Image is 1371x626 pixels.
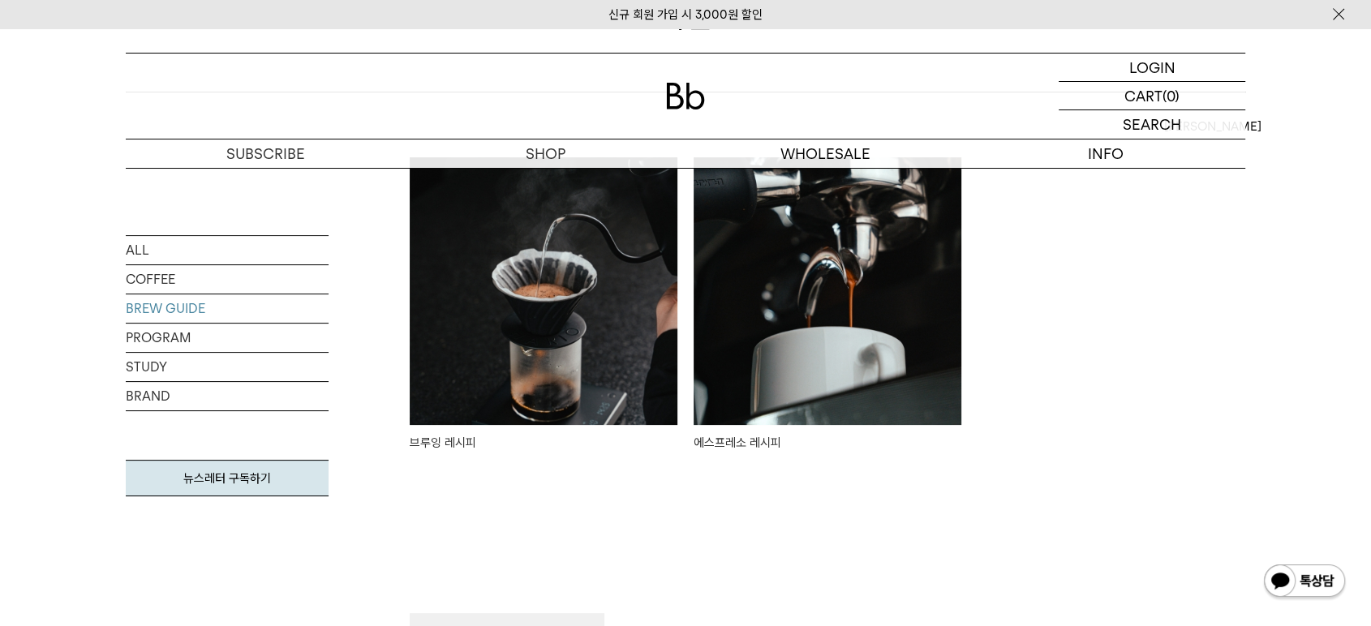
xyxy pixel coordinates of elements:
[1059,54,1245,82] a: LOGIN
[666,83,705,109] img: 로고
[126,139,406,168] a: SUBSCRIBE
[1059,82,1245,110] a: CART (0)
[126,294,329,323] a: BREW GUIDE
[406,139,685,168] a: SHOP
[126,265,329,294] a: COFFEE
[694,433,961,472] div: 에스프레소 레시피
[410,433,677,472] div: 브루잉 레시피
[126,460,329,496] a: 뉴스레터 구독하기
[685,139,965,168] p: WHOLESALE
[126,324,329,352] a: PROGRAM
[608,7,763,22] a: 신규 회원 가입 시 3,000원 할인
[410,157,677,425] img: 브루잉 레시피
[1163,82,1180,109] p: (0)
[694,157,961,491] a: 에스프레소 레시피 에스프레소 레시피
[1129,54,1175,81] p: LOGIN
[126,236,329,264] a: ALL
[1124,82,1163,109] p: CART
[126,382,329,410] a: BRAND
[694,157,961,425] img: 에스프레소 레시피
[126,353,329,381] a: STUDY
[410,157,677,472] a: 브루잉 레시피 브루잉 레시피
[1123,110,1181,139] p: SEARCH
[965,139,1245,168] p: INFO
[1262,563,1347,602] img: 카카오톡 채널 1:1 채팅 버튼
